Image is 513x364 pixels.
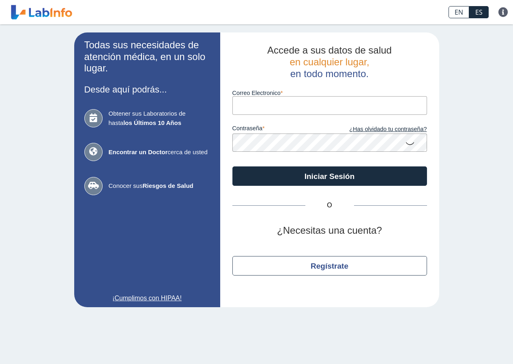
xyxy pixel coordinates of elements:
button: Regístrate [232,256,427,276]
button: Iniciar Sesión [232,166,427,186]
h3: Desde aquí podrás... [84,84,210,95]
a: ES [469,6,489,18]
b: Riesgos de Salud [143,182,193,189]
span: Conocer sus [109,181,210,191]
label: contraseña [232,125,330,134]
b: los Últimos 10 Años [123,119,181,126]
span: O [305,200,354,210]
h2: ¿Necesitas una cuenta? [232,225,427,237]
a: EN [449,6,469,18]
a: ¡Cumplimos con HIPAA! [84,293,210,303]
h2: Todas sus necesidades de atención médica, en un solo lugar. [84,39,210,74]
span: Accede a sus datos de salud [267,45,392,56]
span: en todo momento. [290,68,369,79]
span: en cualquier lugar, [290,56,369,67]
a: ¿Has olvidado tu contraseña? [330,125,427,134]
label: Correo Electronico [232,90,427,96]
span: cerca de usted [109,148,210,157]
b: Encontrar un Doctor [109,149,168,155]
span: Obtener sus Laboratorios de hasta [109,109,210,127]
